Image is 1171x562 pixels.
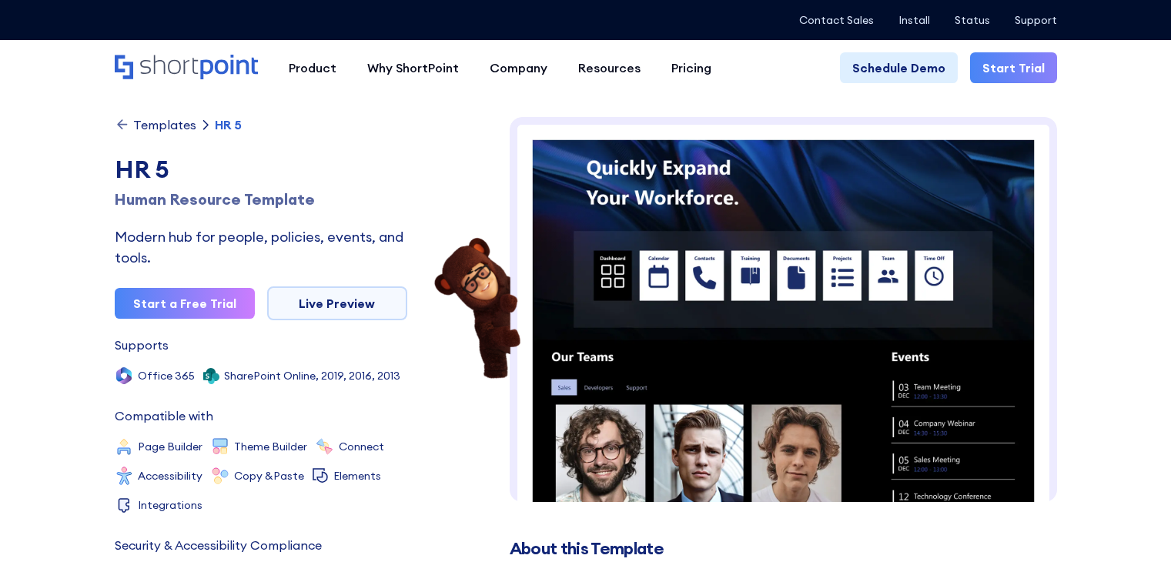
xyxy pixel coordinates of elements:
div: Integrations [138,500,202,510]
div: Templates [133,119,196,131]
a: Why ShortPoint [352,52,474,83]
a: Resources [563,52,656,83]
a: Live Preview [267,286,407,320]
div: Company [490,59,547,77]
a: Company [474,52,563,83]
div: Copy &Paste [234,470,304,481]
div: Product [289,59,336,77]
a: Support [1015,14,1057,26]
iframe: Chat Widget [1094,488,1171,562]
div: HR 5 [115,151,407,188]
h1: Human Resource Template [115,188,407,211]
div: Security & Accessibility Compliance [115,539,322,551]
div: Page Builder [138,441,202,452]
div: Supports [115,339,169,351]
a: Schedule Demo [840,52,958,83]
div: Resources [578,59,641,77]
div: Office 365 [138,370,195,381]
a: Start a Free Trial [115,288,255,319]
a: Templates [115,117,196,132]
a: Pricing [656,52,727,83]
div: Connect [339,441,384,452]
div: SharePoint Online, 2019, 2016, 2013 [224,370,400,381]
div: Compatible with [115,410,213,422]
div: Pricing [671,59,711,77]
a: Start Trial [970,52,1057,83]
a: Install [898,14,930,26]
div: HR 5 [215,119,242,131]
div: Theme Builder [234,441,307,452]
a: Contact Sales [799,14,874,26]
h2: About this Template [510,539,1057,558]
a: Status [955,14,990,26]
div: Modern hub for people, policies, events, and tools. [115,226,407,268]
div: Accessibility [138,470,202,481]
div: Why ShortPoint [367,59,459,77]
div: Elements [333,470,381,481]
a: Home [115,55,258,81]
a: Product [273,52,352,83]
